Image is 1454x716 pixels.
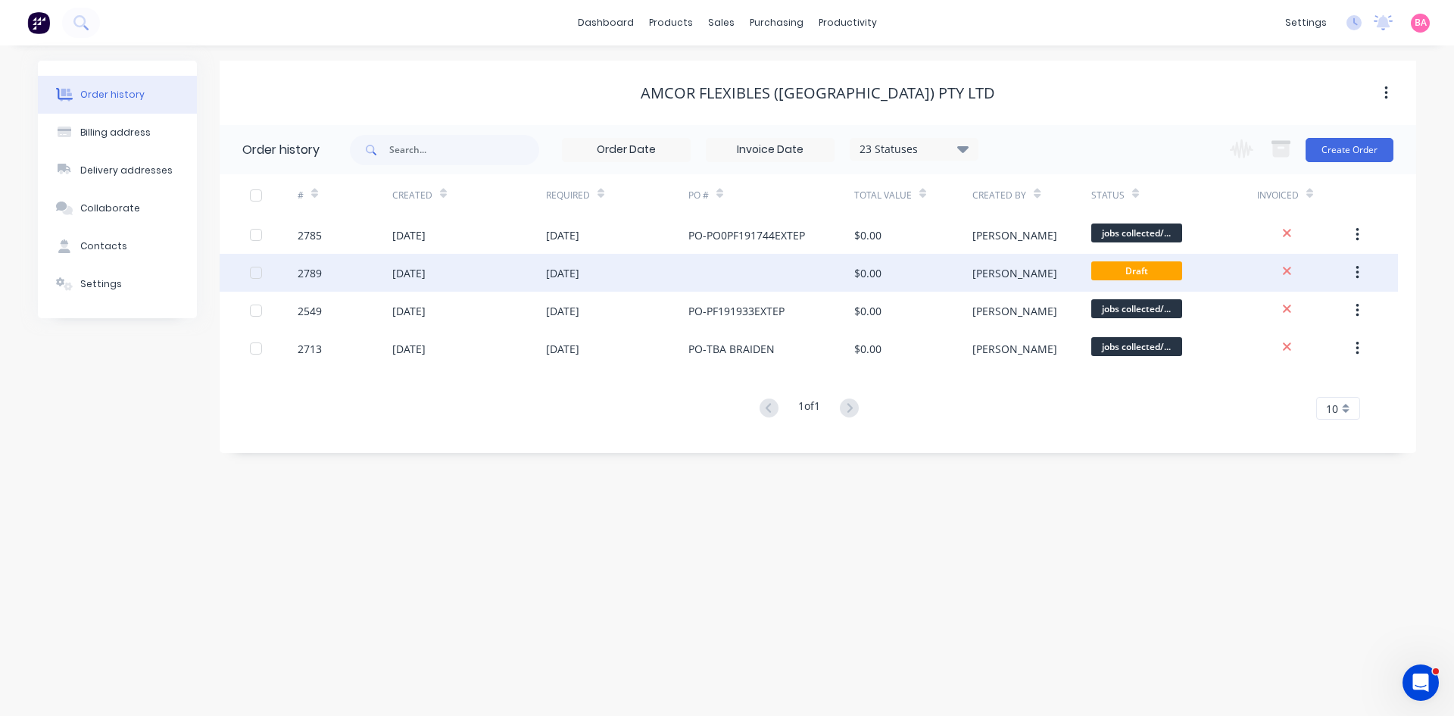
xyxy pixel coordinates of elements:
div: PO-PO0PF191744EXTEP [688,227,805,243]
button: Contacts [38,227,197,265]
div: [DATE] [546,303,579,319]
button: Delivery addresses [38,152,197,189]
img: Factory [27,11,50,34]
div: Order history [242,141,320,159]
div: Collaborate [80,202,140,215]
input: Search... [389,135,539,165]
span: BA [1415,16,1427,30]
div: Created [392,174,546,216]
span: jobs collected/... [1091,337,1182,356]
div: settings [1278,11,1334,34]
div: PO # [688,189,709,202]
div: [DATE] [392,265,426,281]
button: Order history [38,76,197,114]
button: Create Order [1306,138,1393,162]
div: [PERSON_NAME] [972,227,1057,243]
div: PO # [688,174,854,216]
input: Order Date [563,139,690,161]
div: $0.00 [854,303,881,319]
button: Billing address [38,114,197,152]
div: PO-TBA BRAIDEN [688,341,775,357]
div: [DATE] [546,265,579,281]
div: [PERSON_NAME] [972,265,1057,281]
a: dashboard [570,11,641,34]
div: [DATE] [392,303,426,319]
span: 10 [1326,401,1338,417]
div: [DATE] [546,341,579,357]
div: Status [1091,189,1125,202]
div: # [298,189,304,202]
div: sales [700,11,742,34]
div: 2789 [298,265,322,281]
div: 23 Statuses [850,141,978,158]
div: PO-PF191933EXTEP [688,303,785,319]
div: Contacts [80,239,127,253]
span: jobs collected/... [1091,299,1182,318]
div: [PERSON_NAME] [972,303,1057,319]
div: Created [392,189,432,202]
div: Status [1091,174,1257,216]
div: purchasing [742,11,811,34]
div: $0.00 [854,227,881,243]
span: jobs collected/... [1091,224,1182,242]
input: Invoice Date [707,139,834,161]
button: Collaborate [38,189,197,227]
div: [DATE] [392,227,426,243]
div: products [641,11,700,34]
div: Settings [80,277,122,291]
div: Order history [80,88,145,102]
div: 1 of 1 [798,398,820,420]
div: Billing address [80,126,151,139]
div: Required [546,174,688,216]
div: Invoiced [1257,189,1299,202]
div: Created By [972,174,1090,216]
div: Total Value [854,189,912,202]
div: $0.00 [854,341,881,357]
div: Required [546,189,590,202]
div: # [298,174,392,216]
div: productivity [811,11,885,34]
div: [DATE] [392,341,426,357]
div: Invoiced [1257,174,1352,216]
div: Delivery addresses [80,164,173,177]
div: $0.00 [854,265,881,281]
div: [PERSON_NAME] [972,341,1057,357]
span: Draft [1091,261,1182,280]
div: 2713 [298,341,322,357]
div: Amcor Flexibles ([GEOGRAPHIC_DATA]) Pty Ltd [641,84,995,102]
iframe: Intercom live chat [1403,664,1439,701]
div: Created By [972,189,1026,202]
div: 2549 [298,303,322,319]
div: 2785 [298,227,322,243]
button: Settings [38,265,197,303]
div: Total Value [854,174,972,216]
div: [DATE] [546,227,579,243]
